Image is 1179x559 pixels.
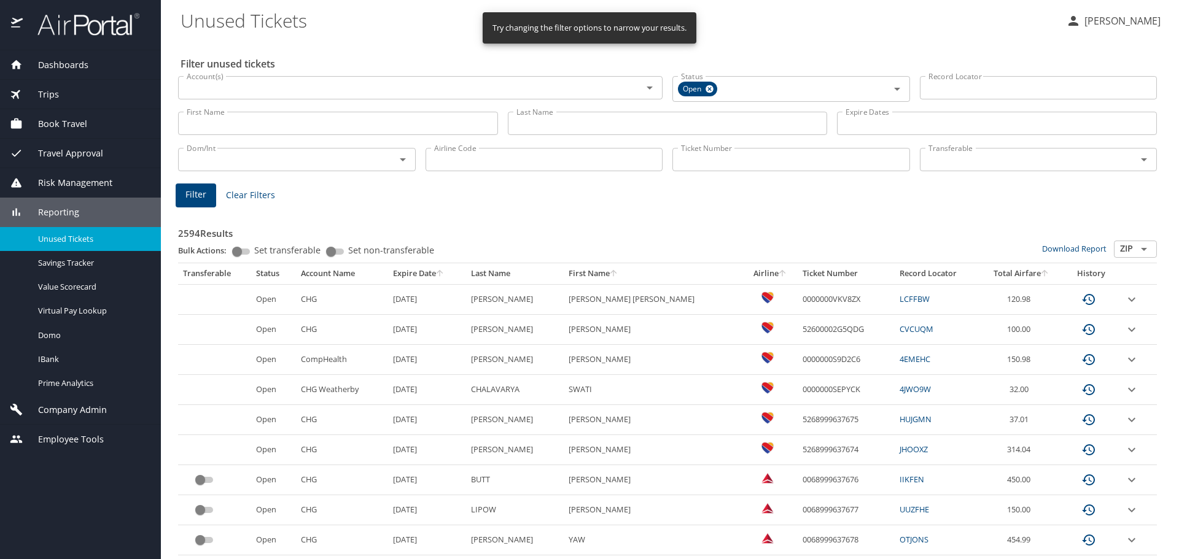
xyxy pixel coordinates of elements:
[466,284,564,314] td: [PERSON_NAME]
[1124,412,1139,427] button: expand row
[1124,503,1139,517] button: expand row
[1124,472,1139,487] button: expand row
[979,495,1063,525] td: 150.00
[1041,270,1049,278] button: sort
[466,405,564,435] td: [PERSON_NAME]
[564,495,742,525] td: [PERSON_NAME]
[466,315,564,345] td: [PERSON_NAME]
[254,246,321,255] span: Set transferable
[466,375,564,405] td: CHALAVARYA
[388,315,466,345] td: [DATE]
[24,12,139,36] img: airportal-logo.png
[979,435,1063,465] td: 314.04
[38,257,146,269] span: Savings Tracker
[23,433,104,446] span: Employee Tools
[761,502,774,514] img: Delta Airlines
[564,263,742,284] th: First Name
[388,465,466,495] td: [DATE]
[296,465,388,495] td: CHG
[564,345,742,375] td: [PERSON_NAME]
[979,525,1063,555] td: 454.99
[38,233,146,245] span: Unused Tickets
[798,284,895,314] td: 0000000VKV8ZX
[178,219,1157,241] h3: 2594 Results
[1124,442,1139,457] button: expand row
[798,315,895,345] td: 52600002G5QDG
[251,315,295,345] td: Open
[178,245,236,256] p: Bulk Actions:
[388,525,466,555] td: [DATE]
[251,495,295,525] td: Open
[900,414,932,425] a: HUJGMN
[251,284,295,314] td: Open
[181,54,1159,74] h2: Filter unused tickets
[296,375,388,405] td: CHG Weatherby
[296,525,388,555] td: CHG
[23,403,107,417] span: Company Admin
[296,263,388,284] th: Account Name
[466,435,564,465] td: [PERSON_NAME]
[1063,263,1119,284] th: History
[38,353,146,365] span: IBank
[466,465,564,495] td: BUTT
[761,322,774,334] img: Southwest Airlines
[11,12,24,36] img: icon-airportal.png
[176,183,216,207] button: Filter
[1124,382,1139,397] button: expand row
[761,382,774,394] img: Southwest Airlines
[1124,292,1139,307] button: expand row
[436,270,445,278] button: sort
[23,58,88,72] span: Dashboards
[761,412,774,424] img: Southwest Airlines
[183,268,246,279] div: Transferable
[296,345,388,375] td: CompHealth
[900,504,929,515] a: UUZFHE
[900,534,928,545] a: OTJONS
[564,315,742,345] td: [PERSON_NAME]
[466,495,564,525] td: LIPOW
[779,270,787,278] button: sort
[641,79,658,96] button: Open
[900,474,924,485] a: IIKFEN
[761,472,774,484] img: Delta Airlines
[564,375,742,405] td: SWATI
[979,284,1063,314] td: 120.98
[466,263,564,284] th: Last Name
[1124,533,1139,547] button: expand row
[564,284,742,314] td: [PERSON_NAME] [PERSON_NAME]
[900,353,930,364] a: 4EMEHC
[296,315,388,345] td: CHG
[38,377,146,389] span: Prime Analytics
[251,345,295,375] td: Open
[388,263,466,284] th: Expire Date
[1081,13,1161,28] p: [PERSON_NAME]
[296,284,388,314] td: CHG
[564,465,742,495] td: [PERSON_NAME]
[251,405,295,435] td: Open
[221,184,280,207] button: Clear Filters
[979,345,1063,375] td: 150.98
[23,176,112,190] span: Risk Management
[979,263,1063,284] th: Total Airfare
[296,495,388,525] td: CHG
[23,206,79,219] span: Reporting
[979,405,1063,435] td: 37.01
[900,293,930,304] a: LCFFBW
[761,352,774,364] img: Southwest Airlines
[226,188,275,203] span: Clear Filters
[388,405,466,435] td: [DATE]
[388,375,466,405] td: [DATE]
[900,323,933,334] a: CVCUQM
[564,525,742,555] td: YAW
[251,263,295,284] th: Status
[181,1,1056,39] h1: Unused Tickets
[610,270,618,278] button: sort
[466,525,564,555] td: [PERSON_NAME]
[761,442,774,454] img: Southwest Airlines
[185,187,206,202] span: Filter
[798,263,895,284] th: Ticket Number
[1061,10,1165,32] button: [PERSON_NAME]
[296,405,388,435] td: CHG
[23,147,103,160] span: Travel Approval
[388,495,466,525] td: [DATE]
